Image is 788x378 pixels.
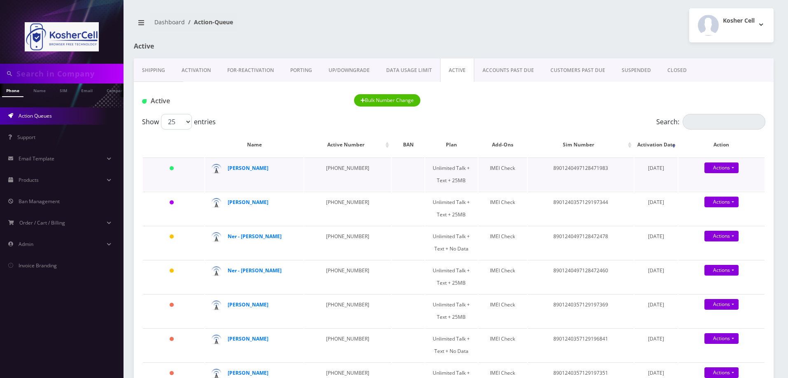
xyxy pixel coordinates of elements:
td: 8901240497128471983 [528,158,634,191]
span: Support [17,134,35,141]
nav: breadcrumb [134,14,448,37]
a: Dashboard [154,18,185,26]
button: Kosher Cell [689,8,774,42]
td: [PHONE_NUMBER] [304,226,391,259]
a: Phone [2,83,23,97]
li: Action-Queue [185,18,233,26]
div: IMEI Check [483,264,523,277]
a: [PERSON_NAME] [228,199,268,206]
th: Action [678,133,765,157]
span: [DATE] [648,369,664,376]
label: Show entries [142,114,216,130]
td: [PHONE_NUMBER] [304,158,391,191]
a: Actions [704,299,739,310]
a: ACCOUNTS PAST DUE [474,58,542,82]
th: BAN [392,133,424,157]
span: Email Template [19,155,54,162]
a: Actions [704,162,739,173]
a: Ner - [PERSON_NAME] [228,267,282,274]
td: [PHONE_NUMBER] [304,328,391,362]
label: Search: [656,114,765,130]
a: Actions [704,367,739,378]
a: Ner - [PERSON_NAME] [228,233,282,240]
td: [PHONE_NUMBER] [304,260,391,293]
span: [DATE] [648,335,664,342]
th: Plan [425,133,477,157]
td: 8901240497128472478 [528,226,634,259]
span: Ban Management [19,198,60,205]
td: 8901240357129197344 [528,192,634,225]
a: Company [103,83,130,96]
a: ACTIVE [440,58,474,82]
a: Actions [704,197,739,207]
span: Products [19,176,39,183]
a: CUSTOMERS PAST DUE [542,58,613,82]
th: Active Number: activate to sort column ascending [304,133,391,157]
a: DATA USAGE LIMIT [378,58,440,82]
td: [PHONE_NUMBER] [304,294,391,327]
td: 8901240357129196841 [528,328,634,362]
h1: Active [142,97,342,105]
span: [DATE] [648,199,664,206]
td: Unlimited Talk + Text + No Data [425,328,477,362]
th: Name [205,133,303,157]
img: Active [142,99,147,104]
td: Unlimited Talk + Text + No Data [425,226,477,259]
span: [DATE] [648,233,664,240]
input: Search in Company [16,66,121,81]
a: [PERSON_NAME] [228,165,268,172]
span: Order / Cart / Billing [19,219,65,226]
td: Unlimited Talk + Text + 25MB [425,158,477,191]
a: Actions [704,333,739,344]
a: FOR-REActivation [219,58,282,82]
a: Actions [704,265,739,276]
a: Name [29,83,50,96]
a: Activation [173,58,219,82]
th: Activation Date: activate to sort column ascending [634,133,678,157]
span: [DATE] [648,165,664,172]
th: Add-Ons [478,133,527,157]
a: SUSPENDED [613,58,659,82]
div: IMEI Check [483,196,523,209]
span: [DATE] [648,267,664,274]
div: IMEI Check [483,333,523,345]
td: Unlimited Talk + Text + 25MB [425,192,477,225]
a: Shipping [134,58,173,82]
a: Email [77,83,97,96]
span: Admin [19,241,33,248]
a: [PERSON_NAME] [228,369,268,376]
span: [DATE] [648,301,664,308]
a: PORTING [282,58,320,82]
div: IMEI Check [483,162,523,174]
a: [PERSON_NAME] [228,301,268,308]
a: UP/DOWNGRADE [320,58,378,82]
button: Bulk Number Change [354,94,421,107]
select: Showentries [161,114,192,130]
input: Search: [683,114,765,130]
span: Invoice Branding [19,262,57,269]
a: Actions [704,231,739,241]
th: Sim Number: activate to sort column ascending [528,133,634,157]
td: Unlimited Talk + Text + 25MB [425,294,477,327]
div: IMEI Check [483,230,523,243]
a: SIM [56,83,71,96]
h2: Kosher Cell [723,17,755,24]
td: 8901240497128472460 [528,260,634,293]
a: [PERSON_NAME] [228,335,268,342]
img: KosherCell [25,22,99,51]
td: 8901240357129197369 [528,294,634,327]
h1: Active [134,42,339,50]
td: [PHONE_NUMBER] [304,192,391,225]
span: Action Queues [19,112,52,119]
td: Unlimited Talk + Text + 25MB [425,260,477,293]
a: CLOSED [659,58,695,82]
div: IMEI Check [483,299,523,311]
